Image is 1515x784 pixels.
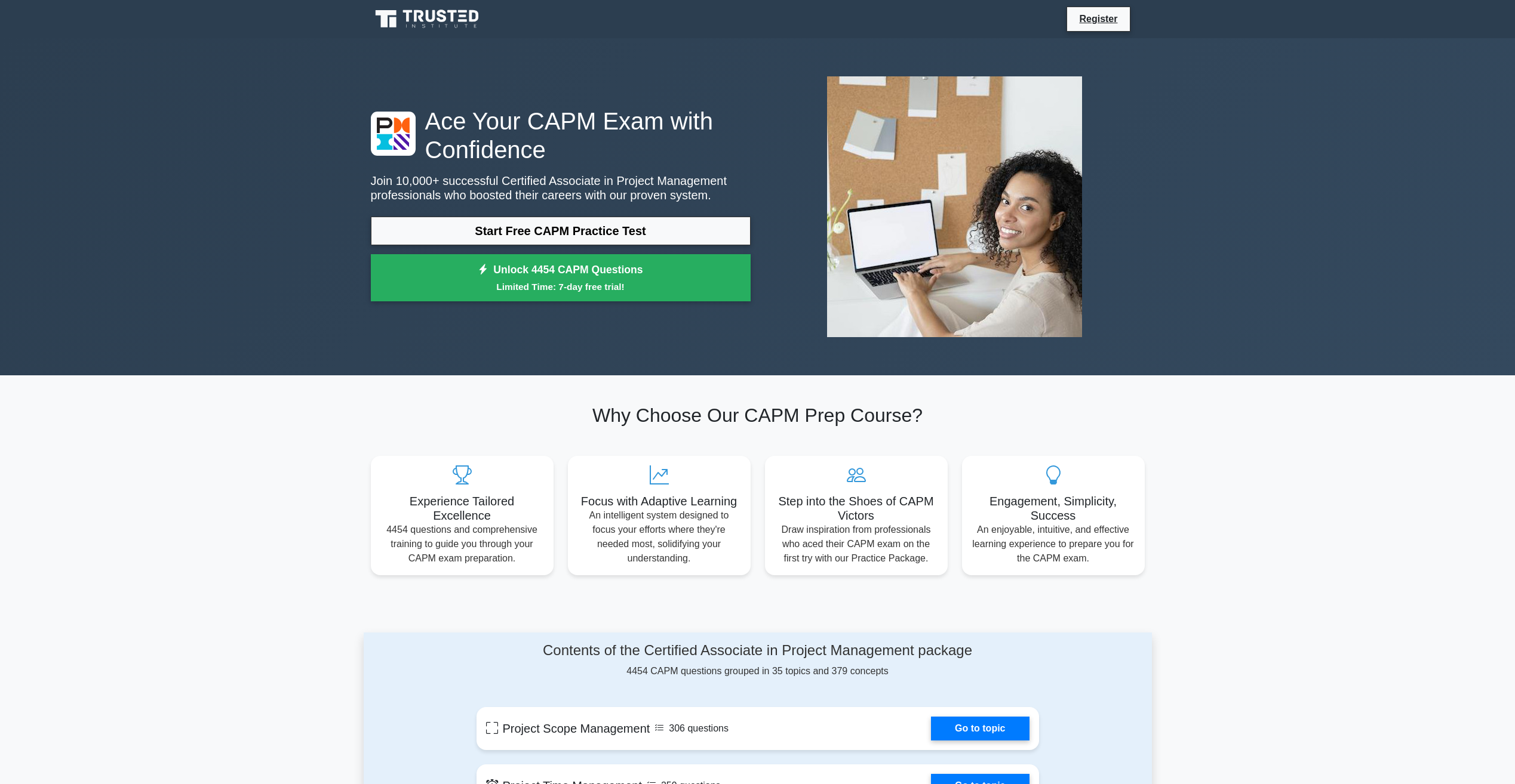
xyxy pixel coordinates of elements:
[775,494,938,523] h5: Step into the Shoes of CAPM Victors
[972,494,1135,523] h5: Engagement, Simplicity, Success
[371,174,751,202] p: Join 10,000+ successful Certified Associate in Project Management professionals who boosted their...
[775,523,938,566] p: Draw inspiration from professionals who aced their CAPM exam on the first try with our Practice P...
[1072,11,1124,26] a: Register
[380,523,544,566] p: 4454 questions and comprehensive training to guide you through your CAPM exam preparation.
[371,404,1145,427] h2: Why Choose Our CAPM Prep Course?
[371,217,751,245] a: Start Free CAPM Practice Test
[477,642,1039,678] div: 4454 CAPM questions grouped in 35 topics and 379 concepts
[972,523,1135,566] p: An enjoyable, intuitive, and effective learning experience to prepare you for the CAPM exam.
[931,717,1029,740] a: Go to topic
[577,494,741,508] h5: Focus with Adaptive Learning
[371,107,751,164] h1: Ace Your CAPM Exam with Confidence
[380,494,544,523] h5: Experience Tailored Excellence
[386,280,736,294] small: Limited Time: 7-day free trial!
[577,508,741,566] p: An intelligent system designed to focus your efforts where they're needed most, solidifying your ...
[477,642,1039,659] h4: Contents of the Certified Associate in Project Management package
[371,254,751,302] a: Unlock 4454 CAPM QuestionsLimited Time: 7-day free trial!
